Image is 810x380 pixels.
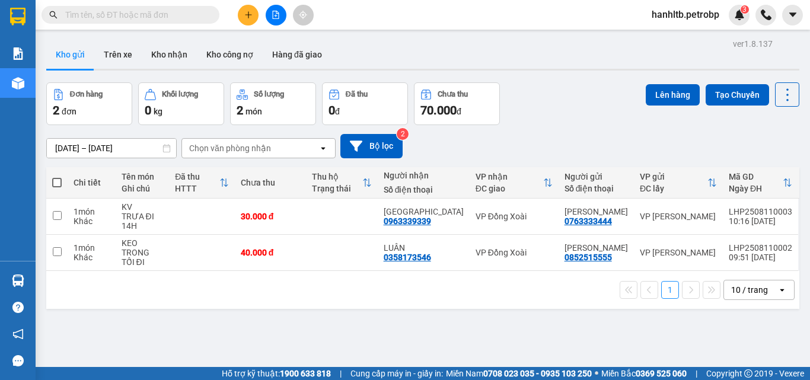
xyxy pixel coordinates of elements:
div: LUÂN [384,243,464,253]
div: VP nhận [476,172,543,181]
span: question-circle [12,302,24,313]
div: ANH CƯỜNG [565,243,628,253]
span: file-add [272,11,280,19]
button: Kho gửi [46,40,94,69]
span: caret-down [787,9,798,20]
button: Kho công nợ [197,40,263,69]
div: Ngày ĐH [729,184,783,193]
button: Đơn hàng2đơn [46,82,132,125]
span: đ [457,107,461,116]
svg: open [318,143,328,153]
div: VP Đồng Xoài [476,248,553,257]
span: món [245,107,262,116]
img: warehouse-icon [12,274,24,287]
div: LHP2508110003 [729,207,792,216]
span: plus [244,11,253,19]
th: Toggle SortBy [723,167,798,199]
span: search [49,11,58,19]
div: NHẬT ANH [384,207,464,216]
button: Khối lượng0kg [138,82,224,125]
span: ⚪️ [595,371,598,376]
sup: 2 [397,128,409,140]
img: phone-icon [761,9,771,20]
div: Khác [74,216,110,226]
span: copyright [744,369,752,378]
div: Người gửi [565,172,628,181]
span: 0 [329,103,335,117]
img: solution-icon [12,47,24,60]
strong: 0708 023 035 - 0935 103 250 [483,369,592,378]
span: notification [12,328,24,340]
button: Trên xe [94,40,142,69]
span: | [696,367,697,380]
img: icon-new-feature [734,9,745,20]
th: Toggle SortBy [306,167,377,199]
span: message [12,355,24,366]
sup: 3 [741,5,749,14]
div: VP [PERSON_NAME] [640,212,717,221]
div: TỐI ĐI [122,257,164,267]
div: KEO TRONG [122,238,164,257]
th: Toggle SortBy [470,167,559,199]
span: aim [299,11,307,19]
div: Số điện thoại [384,185,464,194]
button: Đã thu0đ [322,82,408,125]
div: Trạng thái [312,184,362,193]
button: file-add [266,5,286,25]
div: 0852515555 [565,253,612,262]
div: Chưa thu [241,178,300,187]
strong: 1900 633 818 [280,369,331,378]
input: Select a date range. [47,139,176,158]
div: Chưa thu [438,90,468,98]
span: 0 [145,103,151,117]
div: ĐC lấy [640,184,707,193]
button: Bộ lọc [340,134,403,158]
div: ĐC giao [476,184,543,193]
div: 1 món [74,243,110,253]
div: ver 1.8.137 [733,37,773,50]
button: Lên hàng [646,84,700,106]
div: 09:51 [DATE] [729,253,792,262]
span: 3 [742,5,747,14]
span: | [340,367,342,380]
div: VP Đồng Xoài [476,212,553,221]
div: 40.000 đ [241,248,300,257]
th: Toggle SortBy [634,167,723,199]
button: Tạo Chuyến [706,84,769,106]
div: TRƯA ĐI 14H [122,212,164,231]
svg: open [777,285,787,295]
div: 10:16 [DATE] [729,216,792,226]
span: hanhltb.petrobp [642,7,729,22]
div: MINH ĐỨC [565,207,628,216]
div: Tên món [122,172,164,181]
div: Khác [74,253,110,262]
button: 1 [661,281,679,299]
div: 1 món [74,207,110,216]
div: KV [122,202,164,212]
div: Ghi chú [122,184,164,193]
span: đ [335,107,340,116]
span: đơn [62,107,76,116]
button: caret-down [782,5,803,25]
div: Đã thu [175,172,219,181]
div: Người nhận [384,171,464,180]
input: Tìm tên, số ĐT hoặc mã đơn [65,8,205,21]
button: plus [238,5,259,25]
span: 70.000 [420,103,457,117]
button: Số lượng2món [230,82,316,125]
img: logo-vxr [10,8,25,25]
div: VP [PERSON_NAME] [640,248,717,257]
div: VP gửi [640,172,707,181]
span: 2 [53,103,59,117]
div: Số lượng [254,90,284,98]
button: aim [293,5,314,25]
div: Chọn văn phòng nhận [189,142,271,154]
div: Khối lượng [162,90,198,98]
div: Mã GD [729,172,783,181]
div: 0963339339 [384,216,431,226]
div: Thu hộ [312,172,362,181]
span: Miền Nam [446,367,592,380]
div: 0358173546 [384,253,431,262]
span: Hỗ trợ kỹ thuật: [222,367,331,380]
div: Đơn hàng [70,90,103,98]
